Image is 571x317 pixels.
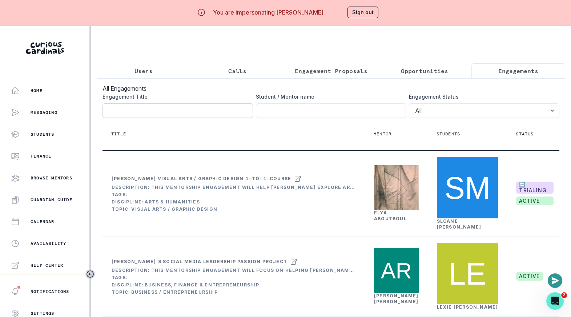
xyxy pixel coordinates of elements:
h3: All Engagements [102,84,559,93]
div: [PERSON_NAME] Visual Arts / Graphic Design 1-to-1-course [112,176,291,182]
div: [PERSON_NAME]'s Social Media Leadership Passion Project [112,259,287,265]
button: Open or close messaging widget [548,273,562,288]
p: Status [516,131,534,137]
button: Toggle sidebar [85,269,95,279]
p: Opportunities [401,67,448,75]
label: Engagement Status [409,93,555,100]
button: Sign out [347,7,378,18]
p: Help Center [31,262,63,268]
label: Student / Mentor name [256,93,402,100]
p: Engagement Proposals [294,67,367,75]
p: Engagements [498,67,538,75]
div: Description: This mentorship engagement will focus on helping [PERSON_NAME], a 10th grader with s... [112,268,356,273]
p: Title [111,131,126,137]
p: Calls [228,67,246,75]
a: [PERSON_NAME] [PERSON_NAME] [374,293,419,304]
div: Discipline: Arts & Humanities [112,199,356,205]
p: Finance [31,153,51,159]
a: Lexie [PERSON_NAME] [437,304,498,310]
label: Engagement Title [102,93,249,100]
span: 🔄 TRIALING [516,182,554,194]
p: You are impersonating [PERSON_NAME] [213,8,323,17]
p: Calendar [31,219,55,225]
span: active [516,197,554,205]
div: Topic: Visual Arts / Graphic Design [112,206,356,212]
div: Description: This mentorship engagement will help [PERSON_NAME] explore artistic portfolio develo... [112,185,356,190]
p: Guardian Guide [31,197,72,203]
p: Messaging [31,110,57,115]
p: Mentor [374,131,391,137]
p: Students [31,131,55,137]
p: Users [134,67,153,75]
a: Elya Aboutboul [374,210,407,221]
iframe: Intercom live chat [546,292,564,310]
img: Curious Cardinals Logo [26,42,64,54]
p: Browse Mentors [31,175,72,181]
p: Availability [31,241,66,246]
p: Notifications [31,289,69,294]
p: Home [31,88,43,94]
div: Discipline: Business, Finance & Entrepreneurship [112,282,356,288]
div: Tags: [112,275,356,281]
span: active [516,272,543,281]
p: Settings [31,310,55,316]
div: Tags: [112,192,356,198]
a: Sloane [PERSON_NAME] [437,218,482,230]
p: Students [437,131,461,137]
span: 2 [561,292,567,298]
div: Topic: Business / Entrepreneurship [112,289,356,295]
